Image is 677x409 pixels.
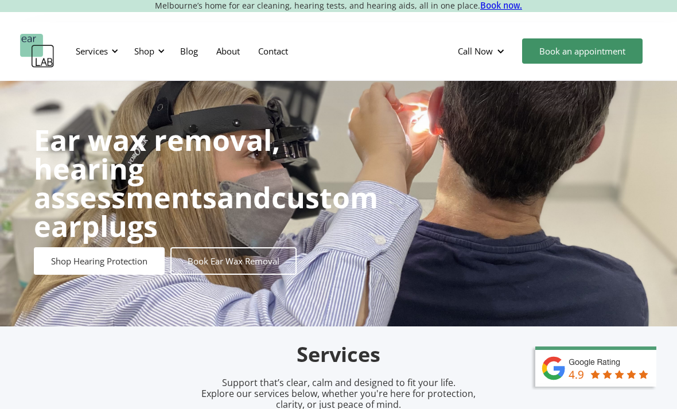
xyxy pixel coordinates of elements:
[34,120,280,217] strong: Ear wax removal, hearing assessments
[69,34,122,68] div: Services
[207,34,249,68] a: About
[34,126,378,240] h1: and
[20,34,55,68] a: home
[249,34,297,68] a: Contact
[171,34,207,68] a: Blog
[458,45,493,57] div: Call Now
[76,45,108,57] div: Services
[69,341,608,368] h2: Services
[170,247,297,275] a: Book Ear Wax Removal
[449,34,516,68] div: Call Now
[34,178,378,246] strong: custom earplugs
[127,34,168,68] div: Shop
[134,45,154,57] div: Shop
[34,247,165,275] a: Shop Hearing Protection
[522,38,643,64] a: Book an appointment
